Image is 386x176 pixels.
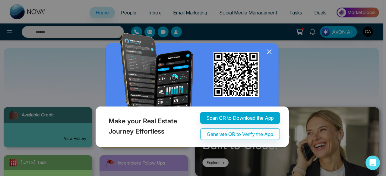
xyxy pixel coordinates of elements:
[94,111,193,141] div: Make your Real Estate Journey Effortless
[94,33,292,150] img: QRModal
[365,156,380,170] div: Open Intercom Messenger
[200,112,280,124] button: Scan QR to Download the App
[200,128,280,140] button: Generate QR to Verify the App
[214,52,259,97] img: qr_for_download_app.png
